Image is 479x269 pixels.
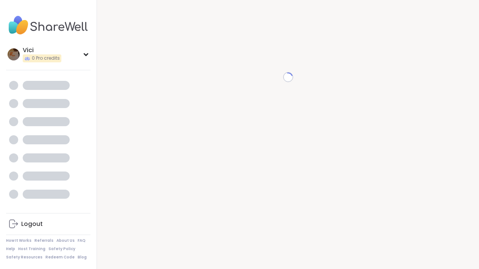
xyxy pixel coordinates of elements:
[6,255,42,260] a: Safety Resources
[21,220,43,228] div: Logout
[6,12,90,39] img: ShareWell Nav Logo
[45,255,75,260] a: Redeem Code
[78,238,86,243] a: FAQ
[8,48,20,60] img: Vici
[18,246,45,252] a: Host Training
[32,55,60,62] span: 0 Pro credits
[6,246,15,252] a: Help
[6,238,31,243] a: How It Works
[23,46,61,54] div: Vici
[34,238,53,243] a: Referrals
[48,246,75,252] a: Safety Policy
[6,215,90,233] a: Logout
[78,255,87,260] a: Blog
[56,238,75,243] a: About Us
